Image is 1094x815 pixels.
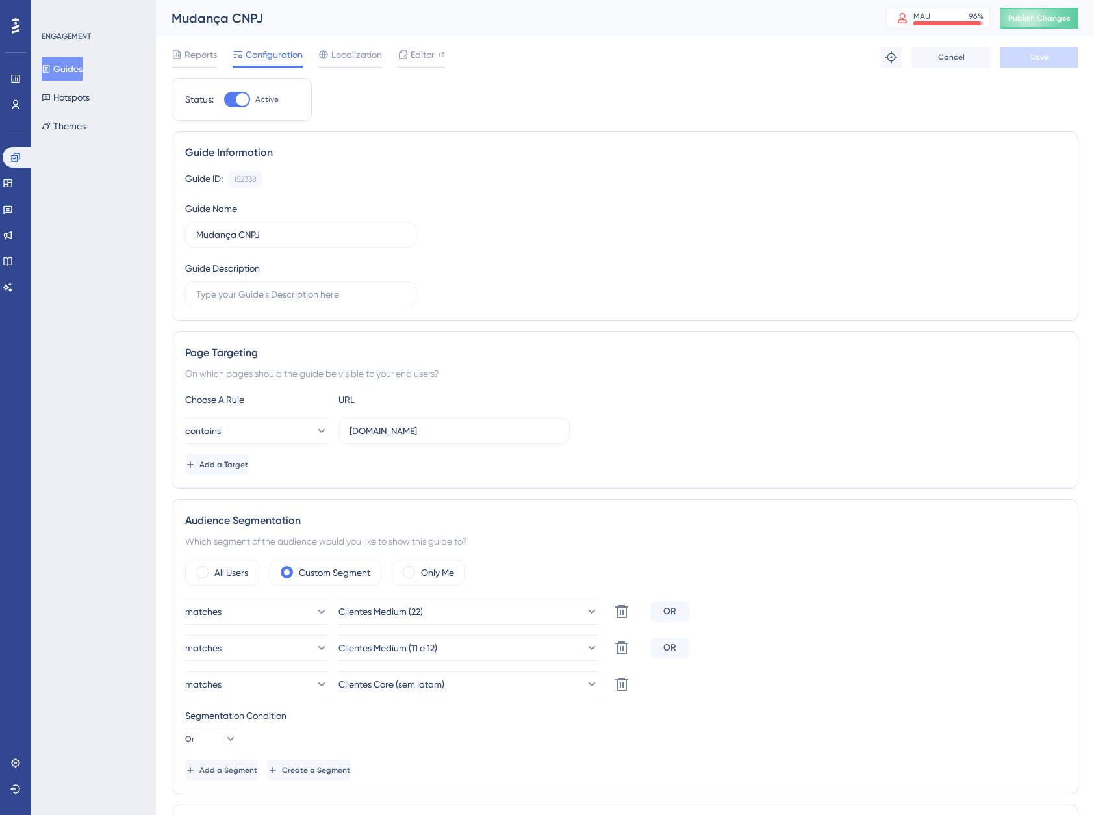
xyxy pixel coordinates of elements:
[184,47,217,62] span: Reports
[185,671,328,697] button: matches
[255,94,279,105] span: Active
[196,227,405,242] input: Type your Guide’s Name here
[42,86,90,109] button: Hotspots
[338,671,598,697] button: Clientes Core (sem latam)
[234,174,257,185] div: 152338
[969,11,984,21] div: 96 %
[338,599,598,625] button: Clientes Medium (22)
[172,9,854,27] div: Mudança CNPJ
[411,47,435,62] span: Editor
[185,423,221,439] span: contains
[338,604,423,619] span: Clientes Medium (22)
[331,47,382,62] span: Localization
[268,760,350,781] button: Create a Segment
[299,565,370,580] label: Custom Segment
[1000,8,1078,29] button: Publish Changes
[42,57,83,81] button: Guides
[196,287,405,302] input: Type your Guide’s Description here
[185,366,1065,382] div: On which pages should the guide be visible to your end users?
[185,640,222,656] span: matches
[185,708,1065,723] div: Segmentation Condition
[185,261,260,276] div: Guide Description
[650,601,689,622] div: OR
[338,640,437,656] span: Clientes Medium (11 e 12)
[185,392,328,407] div: Choose A Rule
[185,760,257,781] button: Add a Segment
[185,734,194,744] span: Or
[338,635,598,661] button: Clientes Medium (11 e 12)
[185,454,248,475] button: Add a Target
[246,47,303,62] span: Configuration
[421,565,454,580] label: Only Me
[185,599,328,625] button: matches
[913,11,930,21] div: MAU
[350,424,559,438] input: yourwebsite.com/path
[42,114,86,138] button: Themes
[282,765,350,775] span: Create a Segment
[338,392,481,407] div: URL
[42,31,91,42] div: ENGAGEMENT
[338,677,444,692] span: Clientes Core (sem latam)
[185,534,1065,549] div: Which segment of the audience would you like to show this guide to?
[199,459,248,470] span: Add a Target
[185,604,222,619] span: matches
[1000,47,1078,68] button: Save
[650,638,689,658] div: OR
[199,765,257,775] span: Add a Segment
[185,201,237,216] div: Guide Name
[1008,13,1071,23] span: Publish Changes
[185,418,328,444] button: contains
[185,145,1065,161] div: Guide Information
[185,345,1065,361] div: Page Targeting
[912,47,990,68] button: Cancel
[185,729,237,749] button: Or
[938,52,965,62] span: Cancel
[185,677,222,692] span: matches
[1030,52,1049,62] span: Save
[214,565,248,580] label: All Users
[185,171,223,188] div: Guide ID:
[185,513,1065,528] div: Audience Segmentation
[185,92,214,107] div: Status:
[185,635,328,661] button: matches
